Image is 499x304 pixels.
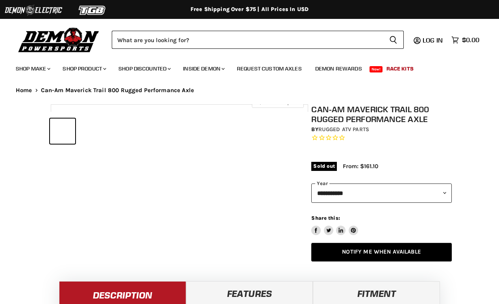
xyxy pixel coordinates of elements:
[447,34,483,46] a: $0.00
[311,162,337,171] span: Sold out
[10,57,477,77] ul: Main menu
[16,26,102,54] img: Demon Powersports
[256,99,299,105] span: Click to expand
[311,184,451,203] select: year
[177,61,229,77] a: Inside Demon
[311,134,451,142] span: Rated 0.0 out of 5 stars 0 reviews
[113,61,176,77] a: Shop Discounted
[57,61,111,77] a: Shop Product
[50,119,75,144] button: IMAGE thumbnail
[112,31,404,49] form: Product
[383,31,404,49] button: Search
[318,126,369,133] a: Rugged ATV Parts
[231,61,308,77] a: Request Custom Axles
[10,61,55,77] a: Shop Make
[309,61,368,77] a: Demon Rewards
[311,125,451,134] div: by
[63,3,122,18] img: TGB Logo 2
[311,243,451,261] a: Notify Me When Available
[462,36,479,44] span: $0.00
[41,87,194,94] span: Can-Am Maverick Trail 800 Rugged Performance Axle
[370,66,383,72] span: New!
[311,104,451,124] h1: Can-Am Maverick Trail 800 Rugged Performance Axle
[423,36,443,44] span: Log in
[381,61,420,77] a: Race Kits
[343,163,378,170] span: From: $161.10
[4,3,63,18] img: Demon Electric Logo 2
[16,87,32,94] a: Home
[311,215,340,221] span: Share this:
[311,215,358,235] aside: Share this:
[419,37,447,44] a: Log in
[112,31,383,49] input: Search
